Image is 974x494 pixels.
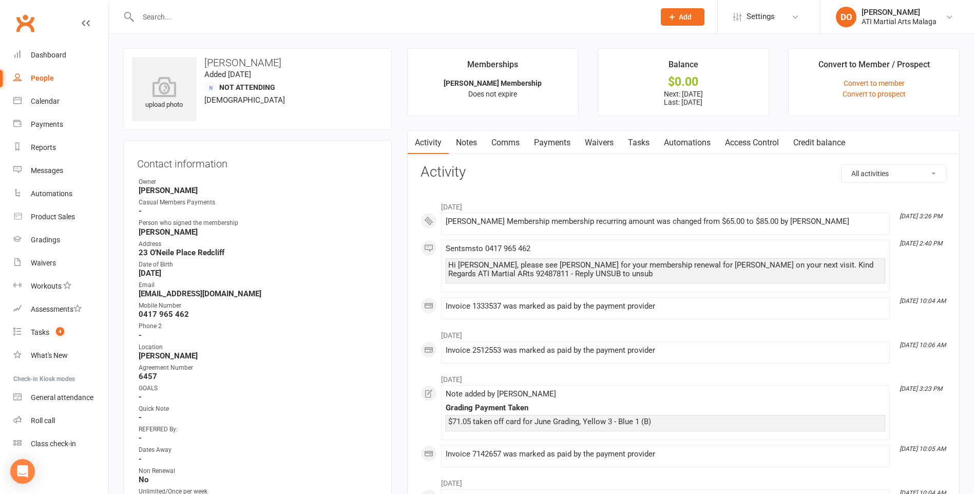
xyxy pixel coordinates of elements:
[13,298,108,321] a: Assessments
[31,393,93,402] div: General attendance
[139,363,378,373] div: Agreement Number
[139,343,378,352] div: Location
[467,58,518,77] div: Memberships
[139,321,378,331] div: Phone 2
[607,90,759,106] p: Next: [DATE] Last: [DATE]
[31,143,56,151] div: Reports
[13,44,108,67] a: Dashboard
[31,328,49,336] div: Tasks
[139,186,378,195] strong: [PERSON_NAME]
[31,351,68,359] div: What's New
[204,96,285,105] span: [DEMOGRAPHIC_DATA]
[421,164,946,180] h3: Activity
[139,269,378,278] strong: [DATE]
[669,58,698,77] div: Balance
[139,248,378,257] strong: 23 O'Neile Place Redcliff
[408,131,449,155] a: Activity
[527,131,578,155] a: Payments
[900,297,946,305] i: [DATE] 10:04 AM
[31,166,63,175] div: Messages
[139,331,378,340] strong: -
[139,206,378,216] strong: -
[31,51,66,59] div: Dashboard
[13,409,108,432] a: Roll call
[13,386,108,409] a: General attendance kiosk mode
[139,239,378,249] div: Address
[818,58,930,77] div: Convert to Member / Prospect
[139,404,378,414] div: Quick Note
[132,77,196,110] div: upload photo
[421,472,946,489] li: [DATE]
[484,131,527,155] a: Comms
[448,261,883,278] div: Hi [PERSON_NAME], please see [PERSON_NAME] for your membership renewal for [PERSON_NAME] on your ...
[31,97,60,105] div: Calendar
[204,70,251,79] time: Added [DATE]
[13,90,108,113] a: Calendar
[56,327,64,336] span: 4
[661,8,704,26] button: Add
[139,384,378,393] div: GOALS
[446,390,885,398] div: Note added by [PERSON_NAME]
[679,13,692,21] span: Add
[139,413,378,422] strong: -
[31,282,62,290] div: Workouts
[219,83,275,91] span: Not Attending
[31,120,63,128] div: Payments
[446,450,885,459] div: Invoice 7142657 was marked as paid by the payment provider
[449,131,484,155] a: Notes
[446,244,530,253] span: Sent sms to 0417 965 462
[12,10,38,36] a: Clubworx
[139,392,378,402] strong: -
[139,289,378,298] strong: [EMAIL_ADDRESS][DOMAIN_NAME]
[31,74,54,82] div: People
[13,205,108,229] a: Product Sales
[139,475,378,484] strong: No
[13,113,108,136] a: Payments
[446,302,885,311] div: Invoice 1333537 was marked as paid by the payment provider
[135,10,647,24] input: Search...
[446,346,885,355] div: Invoice 2512553 was marked as paid by the payment provider
[139,177,378,187] div: Owner
[139,218,378,228] div: Person who signed the membership
[900,213,942,220] i: [DATE] 3:26 PM
[844,79,905,87] a: Convert to member
[139,301,378,311] div: Mobile Number
[900,385,942,392] i: [DATE] 3:23 PM
[718,131,786,155] a: Access Control
[786,131,852,155] a: Credit balance
[446,217,885,226] div: [PERSON_NAME] Membership membership recurring amount was changed from $65.00 to $85.00 by [PERSON...
[657,131,718,155] a: Automations
[139,433,378,443] strong: -
[13,344,108,367] a: What's New
[621,131,657,155] a: Tasks
[747,5,775,28] span: Settings
[862,8,937,17] div: [PERSON_NAME]
[13,252,108,275] a: Waivers
[900,445,946,452] i: [DATE] 10:05 AM
[139,227,378,237] strong: [PERSON_NAME]
[139,260,378,270] div: Date of Birth
[421,196,946,213] li: [DATE]
[139,454,378,464] strong: -
[31,213,75,221] div: Product Sales
[31,305,82,313] div: Assessments
[31,259,56,267] div: Waivers
[31,440,76,448] div: Class check-in
[900,341,946,349] i: [DATE] 10:06 AM
[13,67,108,90] a: People
[132,57,383,68] h3: [PERSON_NAME]
[13,229,108,252] a: Gradings
[13,136,108,159] a: Reports
[444,79,542,87] strong: [PERSON_NAME] Membership
[421,369,946,385] li: [DATE]
[31,236,60,244] div: Gradings
[578,131,621,155] a: Waivers
[139,466,378,476] div: Non Renewal
[13,182,108,205] a: Automations
[900,240,942,247] i: [DATE] 2:40 PM
[468,90,517,98] span: Does not expire
[446,404,885,412] div: Grading Payment Taken
[13,159,108,182] a: Messages
[139,351,378,360] strong: [PERSON_NAME]
[836,7,856,27] div: DO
